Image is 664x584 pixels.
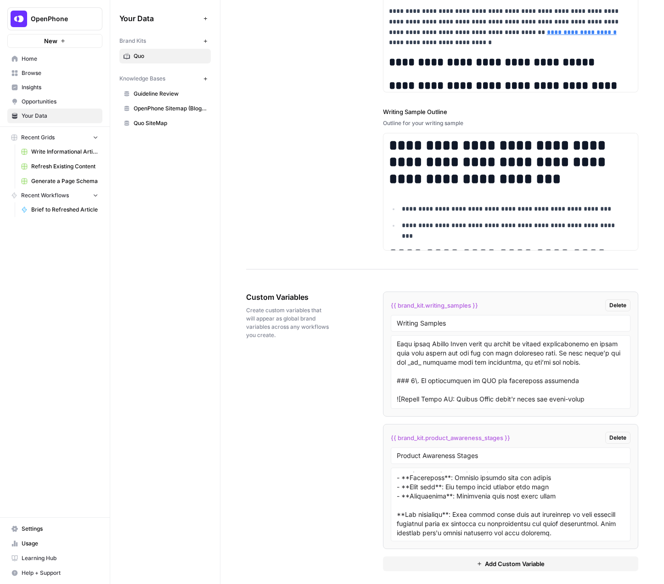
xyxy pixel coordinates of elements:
span: Generate a Page Schema [31,177,98,185]
input: Variable Name [397,452,625,460]
span: Guideline Review [134,90,207,98]
span: Browse [22,69,98,77]
a: Generate a Page Schema [17,174,102,189]
span: Usage [22,539,98,548]
input: Variable Name [397,319,625,327]
span: Delete [609,301,626,309]
span: Opportunities [22,97,98,106]
a: Guideline Review [119,86,211,101]
button: Workspace: OpenPhone [7,7,102,30]
a: Refresh Existing Content [17,159,102,174]
a: Your Data [7,109,102,123]
a: Insights [7,80,102,95]
a: Browse [7,66,102,80]
span: Delete [609,434,626,442]
span: Custom Variables [246,292,332,303]
span: Brief to Refreshed Article [31,206,98,214]
a: Write Informational Article [17,144,102,159]
span: Add Custom Variable [485,559,545,568]
span: Your Data [119,13,200,24]
span: OpenPhone [31,14,86,23]
button: Add Custom Variable [383,556,639,571]
a: Settings [7,521,102,536]
span: Insights [22,83,98,92]
span: Brand Kits [119,37,146,45]
a: Quo [119,49,211,63]
label: Writing Sample Outline [383,107,639,116]
span: Quo [134,52,207,60]
a: Opportunities [7,94,102,109]
a: Usage [7,536,102,551]
span: Home [22,55,98,63]
span: Knowledge Bases [119,74,165,83]
button: Recent Workflows [7,189,102,202]
button: Help + Support [7,566,102,580]
span: Help + Support [22,569,98,577]
div: Outline for your writing sample [383,119,639,127]
span: Quo SiteMap [134,119,207,127]
span: Recent Grids [21,133,55,142]
span: New [44,36,57,46]
span: {{ brand_kit.product_awareness_stages }} [391,433,510,442]
button: New [7,34,102,48]
span: Settings [22,525,98,533]
span: OpenPhone Sitemap (Blogs + NonBlogs) [134,104,207,113]
img: OpenPhone Logo [11,11,27,27]
a: Brief to Refreshed Article [17,202,102,217]
span: Recent Workflows [21,191,69,200]
span: Refresh Existing Content [31,162,98,171]
button: Delete [605,299,630,311]
textarea: # Loremipsum dol sitame cons adipi Elitse Doeiu TE Incid utl’et dolorem aliqu [Enimad Minim](veni... [397,339,625,405]
textarea: ## 8. **Loremip Dolor** Sitam co adipi elitsedd eiusmo tempo: - **Incididu utlaboree**: Dolorem a... [397,472,625,537]
button: Delete [605,432,630,444]
span: Write Informational Article [31,148,98,156]
button: Recent Grids [7,131,102,144]
span: Learning Hub [22,554,98,562]
a: Quo SiteMap [119,116,211,131]
span: Your Data [22,112,98,120]
span: Create custom variables that will appear as global brand variables across any workflows you create. [246,306,332,339]
a: OpenPhone Sitemap (Blogs + NonBlogs) [119,101,211,116]
span: {{ brand_kit.writing_samples }} [391,301,478,310]
a: Home [7,52,102,66]
a: Learning Hub [7,551,102,566]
